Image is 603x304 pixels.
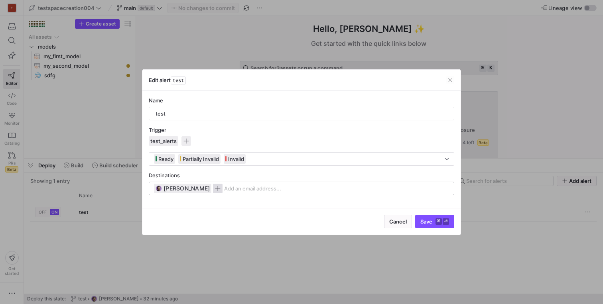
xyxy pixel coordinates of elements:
[183,156,219,162] span: Partially Invalid
[224,185,305,192] input: Add an email address...
[158,156,173,162] span: Ready
[420,218,449,225] span: Save
[171,76,186,84] span: test
[415,215,454,228] button: Save⌘⏎
[156,185,162,192] img: https://storage.googleapis.com/y42-prod-data-exchange/images/9mlvGdob1SBuJGjnK24K4byluFUhBXBzD3rX...
[149,97,163,104] span: Name
[384,215,412,228] button: Cancel
[149,172,454,178] div: Destinations
[150,138,177,144] span: test_alerts
[436,218,442,225] kbd: ⌘
[149,77,186,83] h3: Edit alert
[164,184,210,192] span: [PERSON_NAME]
[228,156,244,162] span: Invalid
[443,218,449,225] kbd: ⏎
[149,127,454,133] div: Trigger
[389,218,407,225] span: Cancel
